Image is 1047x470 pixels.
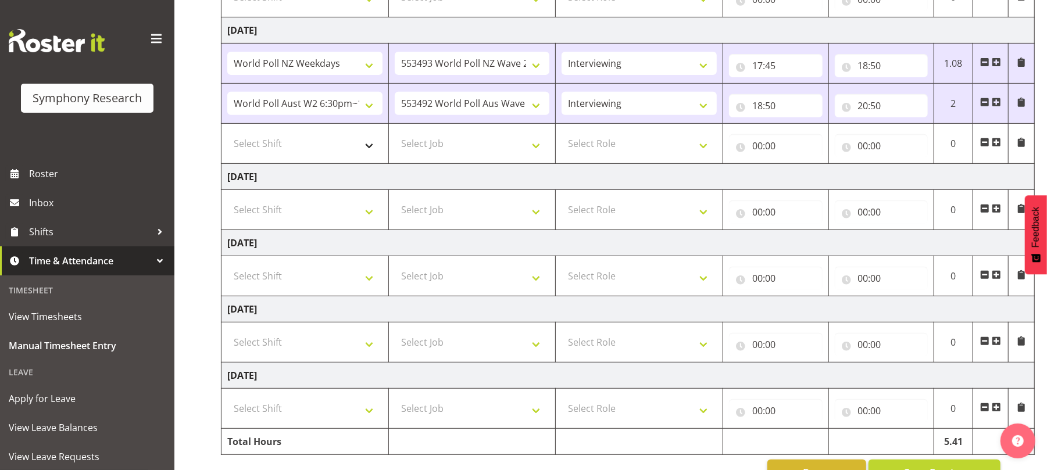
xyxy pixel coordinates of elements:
[9,308,166,325] span: View Timesheets
[221,164,1035,190] td: [DATE]
[3,302,171,331] a: View Timesheets
[934,124,973,164] td: 0
[3,384,171,413] a: Apply for Leave
[29,194,169,211] span: Inbox
[835,94,928,117] input: Click to select...
[934,256,973,296] td: 0
[221,296,1035,322] td: [DATE]
[3,331,171,360] a: Manual Timesheet Entry
[29,165,169,182] span: Roster
[3,413,171,442] a: View Leave Balances
[3,360,171,384] div: Leave
[934,322,973,363] td: 0
[9,419,166,436] span: View Leave Balances
[9,29,105,52] img: Rosterit website logo
[729,399,823,422] input: Click to select...
[729,94,823,117] input: Click to select...
[1012,435,1024,447] img: help-xxl-2.png
[835,267,928,290] input: Click to select...
[835,134,928,157] input: Click to select...
[221,230,1035,256] td: [DATE]
[221,363,1035,389] td: [DATE]
[221,429,389,455] td: Total Hours
[934,84,973,124] td: 2
[3,278,171,302] div: Timesheet
[835,399,928,422] input: Click to select...
[934,389,973,429] td: 0
[9,390,166,407] span: Apply for Leave
[835,333,928,356] input: Click to select...
[729,200,823,224] input: Click to select...
[29,252,151,270] span: Time & Attendance
[835,200,928,224] input: Click to select...
[1031,207,1041,247] span: Feedback
[729,267,823,290] input: Click to select...
[729,134,823,157] input: Click to select...
[221,17,1035,44] td: [DATE]
[934,190,973,230] td: 0
[1025,195,1047,274] button: Feedback - Show survey
[835,54,928,77] input: Click to select...
[729,54,823,77] input: Click to select...
[934,429,973,455] td: 5.41
[29,223,151,241] span: Shifts
[729,333,823,356] input: Click to select...
[33,89,142,107] div: Symphony Research
[9,337,166,354] span: Manual Timesheet Entry
[9,448,166,465] span: View Leave Requests
[934,44,973,84] td: 1.08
